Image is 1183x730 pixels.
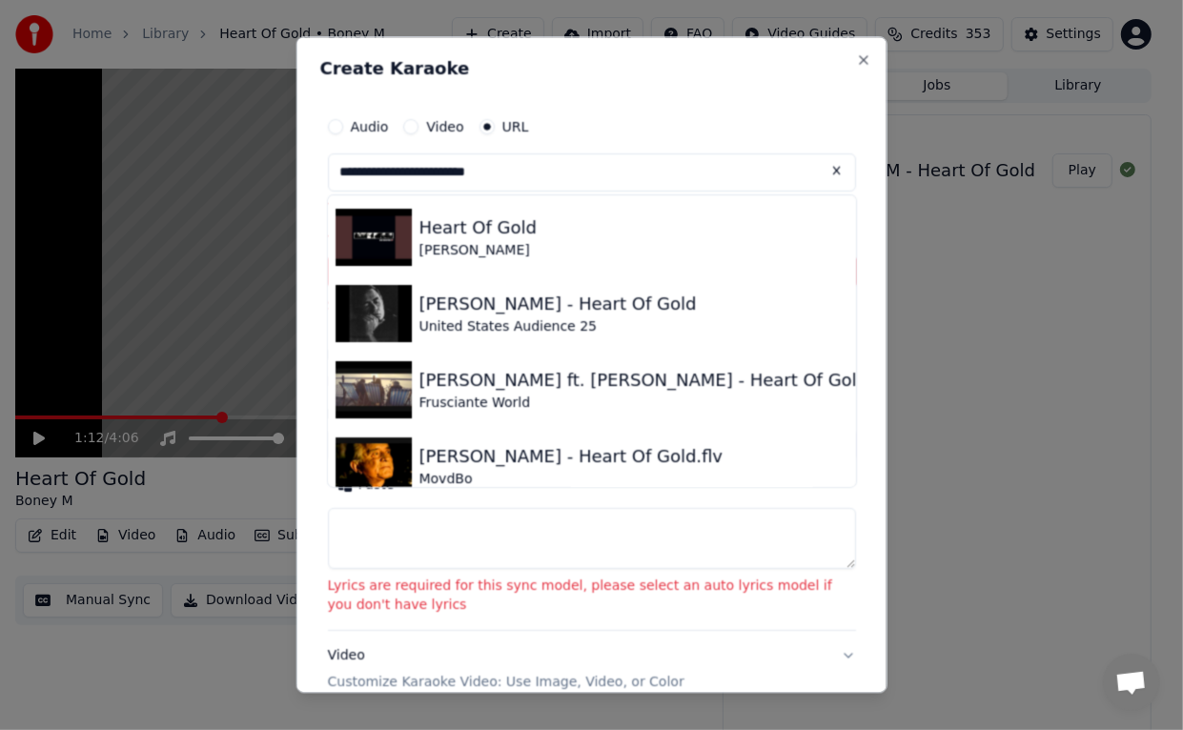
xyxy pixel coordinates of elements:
[327,631,856,707] button: VideoCustomize Karaoke Video: Use Image, Video, or Color
[327,673,683,692] p: Customize Karaoke Video: Use Image, Video, or Color
[418,367,867,394] div: [PERSON_NAME] ft. [PERSON_NAME] - Heart Of Gold
[335,209,411,266] img: Heart Of Gold
[418,241,536,260] div: [PERSON_NAME]
[335,361,411,418] img: Johnny Cash ft. John Frusciante - Heart Of Gold
[418,470,723,489] div: MovdBo
[418,291,696,317] div: [PERSON_NAME] - Heart Of Gold
[418,214,536,241] div: Heart Of Gold
[335,437,411,495] img: Johnny Cash - Heart Of Gold.flv
[319,60,864,77] h2: Create Karaoke
[327,470,403,500] button: Paste
[350,120,388,133] label: Audio
[418,317,696,336] div: United States Audience 25
[426,120,463,133] label: Video
[418,443,723,470] div: [PERSON_NAME] - Heart Of Gold.flv
[327,407,856,630] div: LyricsProvide song lyrics or select an auto lyrics model
[327,646,683,692] div: Video
[501,120,528,133] label: URL
[327,577,856,615] p: Lyrics are required for this sync model, please select an auto lyrics model if you don't have lyrics
[418,394,867,413] div: Frusciante World
[335,285,411,342] img: Johnny Cash - Heart Of Gold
